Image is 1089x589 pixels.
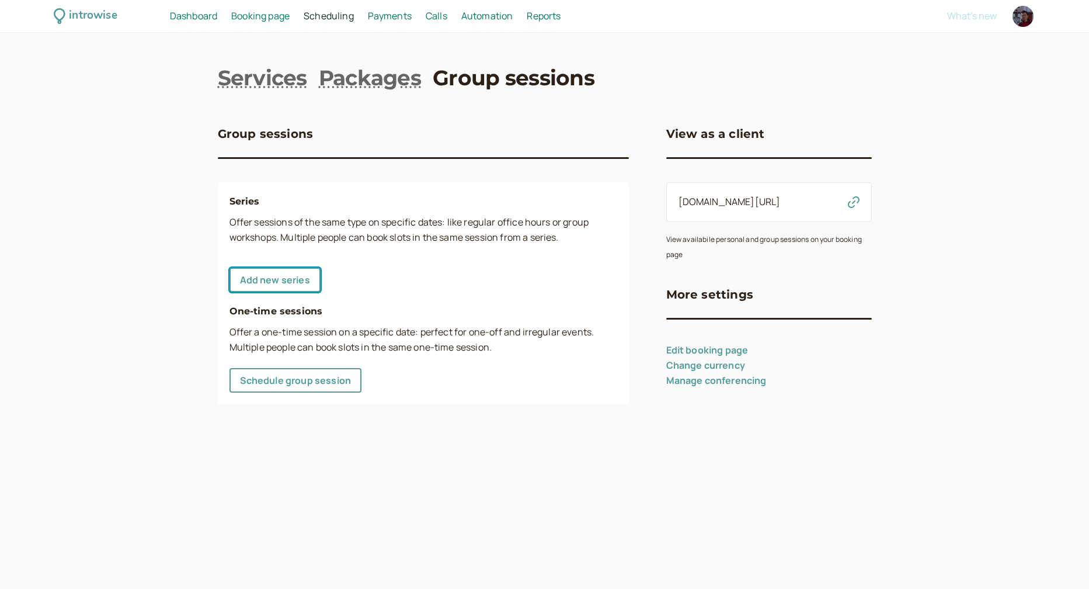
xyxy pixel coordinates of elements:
a: Automation [461,9,513,24]
a: [DOMAIN_NAME][URL] [679,195,781,208]
button: What's new [947,11,997,21]
span: Calls [426,9,447,22]
span: Dashboard [170,9,217,22]
a: Dashboard [170,9,217,24]
a: Edit booking page [666,344,749,356]
span: Automation [461,9,513,22]
a: Change currency [666,359,745,372]
a: Scheduling [304,9,354,24]
a: Booking page [231,9,290,24]
a: Reports [527,9,561,24]
span: What's new [947,9,997,22]
a: Account [1011,4,1035,29]
p: Offer a one-time session on a specific date: perfect for one-off and irregular events. Multiple p... [229,325,617,355]
h3: Group sessions [218,124,314,143]
a: Payments [368,9,412,24]
p: Offer sessions of the same type on specific dates: like regular office hours or group workshops. ... [229,215,617,245]
a: Schedule group session [229,368,362,393]
a: Services [218,63,307,92]
iframe: Chat Widget [1031,533,1089,589]
h3: More settings [666,285,754,304]
small: View availabile personal and group sessions on your booking page [666,234,862,259]
a: Manage conferencing [666,374,767,387]
a: Add new series [229,268,321,292]
span: Reports [527,9,561,22]
h4: One-time sessions [229,304,617,319]
span: Booking page [231,9,290,22]
span: Scheduling [304,9,354,22]
h3: View as a client [666,124,765,143]
a: Group sessions [433,63,594,92]
span: Payments [368,9,412,22]
h4: Series [229,194,617,209]
a: introwise [54,7,117,25]
a: Calls [426,9,447,24]
a: Packages [319,63,421,92]
div: introwise [69,7,117,25]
